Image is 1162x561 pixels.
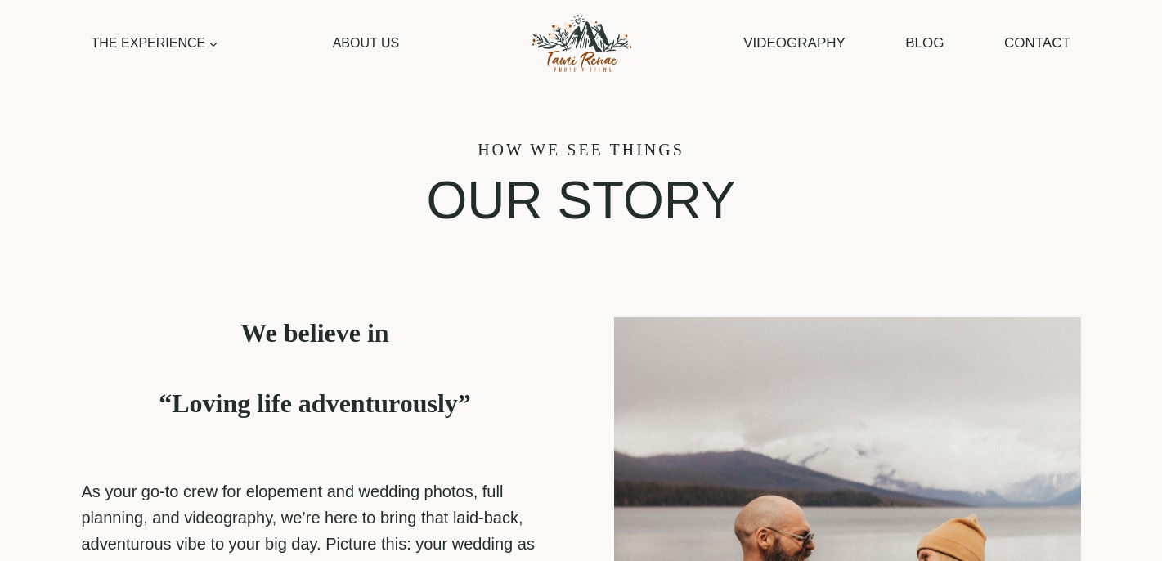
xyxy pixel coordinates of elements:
[92,33,219,54] span: The Experience
[39,138,1123,161] h4: HOW WE SEE THINGS
[82,388,549,458] h3: “Loving life adventurously”
[325,25,407,61] a: About Us
[996,22,1079,64] a: Contact
[83,25,227,61] a: The Experience
[39,169,1123,232] h1: OUR STORY
[83,25,407,61] nav: Primary
[82,317,549,388] h3: We believe in
[897,22,953,64] a: Blog
[514,9,648,77] img: Tami Renae Photo & Films Logo
[735,22,1079,64] nav: Secondary
[735,22,854,64] a: Videography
